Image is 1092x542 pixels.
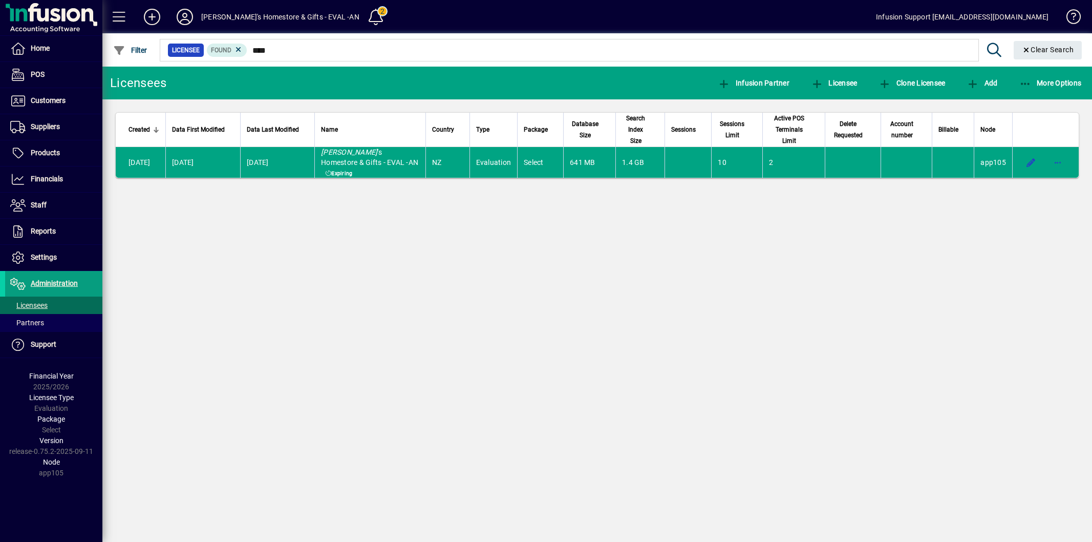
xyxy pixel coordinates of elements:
[762,147,825,178] td: 2
[168,8,201,26] button: Profile
[110,75,166,91] div: Licensees
[5,88,102,114] a: Customers
[831,118,874,141] div: Delete Requested
[31,96,66,105] span: Customers
[876,9,1048,25] div: Infusion Support [EMAIL_ADDRESS][DOMAIN_NAME]
[5,219,102,244] a: Reports
[711,147,762,178] td: 10
[172,45,200,55] span: Licensee
[980,124,995,135] span: Node
[718,79,789,87] span: Infusion Partner
[1019,79,1082,87] span: More Options
[111,41,150,59] button: Filter
[129,124,159,135] div: Created
[469,147,518,178] td: Evaluation
[887,118,917,141] span: Account number
[5,297,102,314] a: Licensees
[39,436,63,445] span: Version
[321,124,338,135] span: Name
[31,175,63,183] span: Financials
[172,124,234,135] div: Data First Modified
[432,124,454,135] span: Country
[5,114,102,140] a: Suppliers
[811,79,858,87] span: Licensee
[879,79,945,87] span: Clone Licensee
[524,124,548,135] span: Package
[31,340,56,348] span: Support
[5,314,102,331] a: Partners
[324,170,355,178] span: Expiring
[165,147,240,178] td: [DATE]
[769,113,809,147] span: Active POS Terminals Limit
[113,46,147,54] span: Filter
[43,458,60,466] span: Node
[1014,41,1082,59] button: Clear
[622,113,649,147] span: Search Index Size
[247,124,308,135] div: Data Last Modified
[31,201,47,209] span: Staff
[964,74,1000,92] button: Add
[5,166,102,192] a: Financials
[10,301,48,309] span: Licensees
[570,118,609,141] div: Database Size
[425,147,469,178] td: NZ
[5,62,102,88] a: POS
[938,124,958,135] span: Billable
[207,44,247,57] mat-chip: Found Status: Found
[29,372,74,380] span: Financial Year
[5,36,102,61] a: Home
[136,8,168,26] button: Add
[31,70,45,78] span: POS
[31,253,57,261] span: Settings
[321,124,419,135] div: Name
[5,140,102,166] a: Products
[808,74,860,92] button: Licensee
[1050,154,1066,171] button: More options
[116,147,165,178] td: [DATE]
[1023,154,1039,171] button: Edit
[201,9,359,25] div: [PERSON_NAME]'s Homestore & Gifts - EVAL -AN
[622,113,658,147] div: Search Index Size
[570,118,600,141] span: Database Size
[524,124,557,135] div: Package
[240,147,314,178] td: [DATE]
[615,147,665,178] td: 1.4 GB
[31,149,60,157] span: Products
[476,124,511,135] div: Type
[718,118,756,141] div: Sessions Limit
[831,118,865,141] span: Delete Requested
[563,147,615,178] td: 641 MB
[10,319,44,327] span: Partners
[517,147,563,178] td: Select
[671,124,705,135] div: Sessions
[31,279,78,287] span: Administration
[31,227,56,235] span: Reports
[718,118,746,141] span: Sessions Limit
[321,148,377,156] em: [PERSON_NAME]
[5,245,102,270] a: Settings
[715,74,792,92] button: Infusion Partner
[980,158,1006,166] span: app105.prod.infusionbusinesssoftware.com
[31,122,60,131] span: Suppliers
[671,124,696,135] span: Sessions
[5,332,102,358] a: Support
[1017,74,1084,92] button: More Options
[31,44,50,52] span: Home
[432,124,463,135] div: Country
[321,148,418,166] span: 's Homestore & Gifts - EVAL -AN
[29,393,74,402] span: Licensee Type
[876,74,948,92] button: Clone Licensee
[247,124,299,135] span: Data Last Modified
[938,124,968,135] div: Billable
[172,124,225,135] span: Data First Modified
[887,118,926,141] div: Account number
[476,124,489,135] span: Type
[769,113,819,147] div: Active POS Terminals Limit
[1022,46,1074,54] span: Clear Search
[1059,2,1079,35] a: Knowledge Base
[37,415,65,423] span: Package
[980,124,1006,135] div: Node
[211,47,231,54] span: Found
[129,124,150,135] span: Created
[5,193,102,218] a: Staff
